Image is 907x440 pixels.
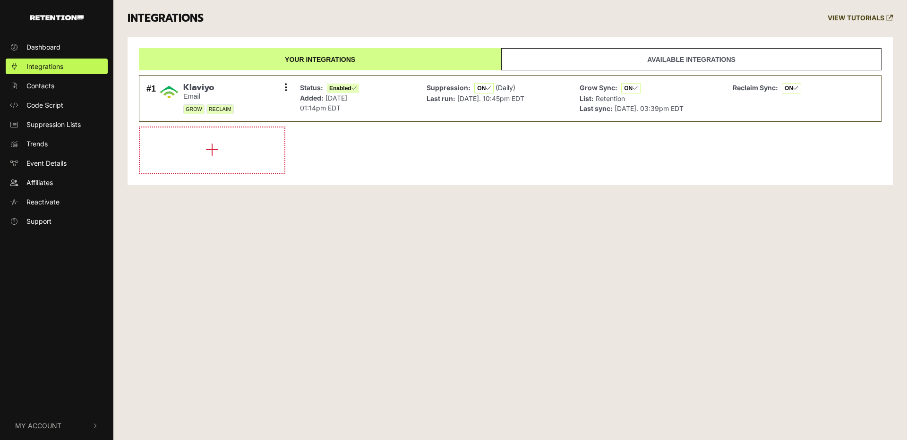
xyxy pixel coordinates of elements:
a: VIEW TUTORIALS [828,14,893,22]
span: Klaviyo [183,83,234,93]
strong: List: [580,94,594,102]
div: #1 [146,83,156,115]
a: Trends [6,136,108,152]
span: Retention [596,94,625,102]
span: Trends [26,139,48,149]
span: Dashboard [26,42,60,52]
span: My Account [15,421,61,431]
a: Event Details [6,155,108,171]
span: ON [621,83,641,93]
span: Code Script [26,100,63,110]
span: Support [26,216,51,226]
a: Reactivate [6,194,108,210]
span: Event Details [26,158,67,168]
h3: INTEGRATIONS [128,12,204,25]
a: Suppression Lists [6,117,108,132]
a: Dashboard [6,39,108,55]
small: Email [183,93,234,101]
img: Klaviyo [160,83,179,102]
a: Affiliates [6,175,108,190]
strong: Suppression: [427,84,471,92]
span: Contacts [26,81,54,91]
span: Affiliates [26,178,53,187]
strong: Last run: [427,94,455,102]
img: Retention.com [30,15,84,20]
button: My Account [6,411,108,440]
strong: Grow Sync: [580,84,617,92]
strong: Added: [300,94,324,102]
a: Available integrations [501,48,881,70]
strong: Reclaim Sync: [733,84,778,92]
a: Contacts [6,78,108,93]
span: Integrations [26,61,63,71]
a: Support [6,213,108,229]
a: Code Script [6,97,108,113]
span: ON [782,83,801,93]
span: Enabled [327,84,359,93]
a: Your integrations [139,48,501,70]
strong: Last sync: [580,104,613,112]
span: [DATE]. 03:39pm EDT [615,104,684,112]
span: [DATE] 01:14pm EDT [300,94,347,112]
strong: Status: [300,84,323,92]
a: Integrations [6,59,108,74]
span: (Daily) [496,84,515,92]
span: ON [474,83,494,93]
span: Suppression Lists [26,119,81,129]
span: RECLAIM [206,104,234,114]
span: [DATE]. 10:45pm EDT [457,94,524,102]
span: Reactivate [26,197,60,207]
span: GROW [183,104,205,114]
